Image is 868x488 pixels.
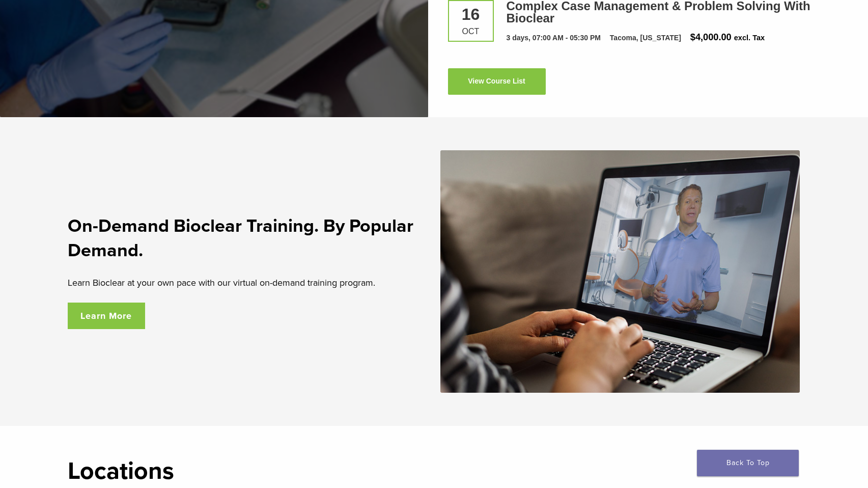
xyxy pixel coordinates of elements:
[507,33,601,43] div: 3 days, 07:00 AM - 05:30 PM
[457,6,485,22] div: 16
[68,459,801,483] h2: Locations
[68,275,428,290] p: Learn Bioclear at your own pace with our virtual on-demand training program.
[610,33,681,43] div: Tacoma, [US_STATE]
[734,34,765,42] span: excl. Tax
[697,450,799,476] a: Back To Top
[448,68,546,95] a: View Course List
[68,215,413,261] strong: On-Demand Bioclear Training. By Popular Demand.
[68,303,146,329] a: Learn More
[690,32,732,42] span: $4,000.00
[457,28,485,36] div: Oct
